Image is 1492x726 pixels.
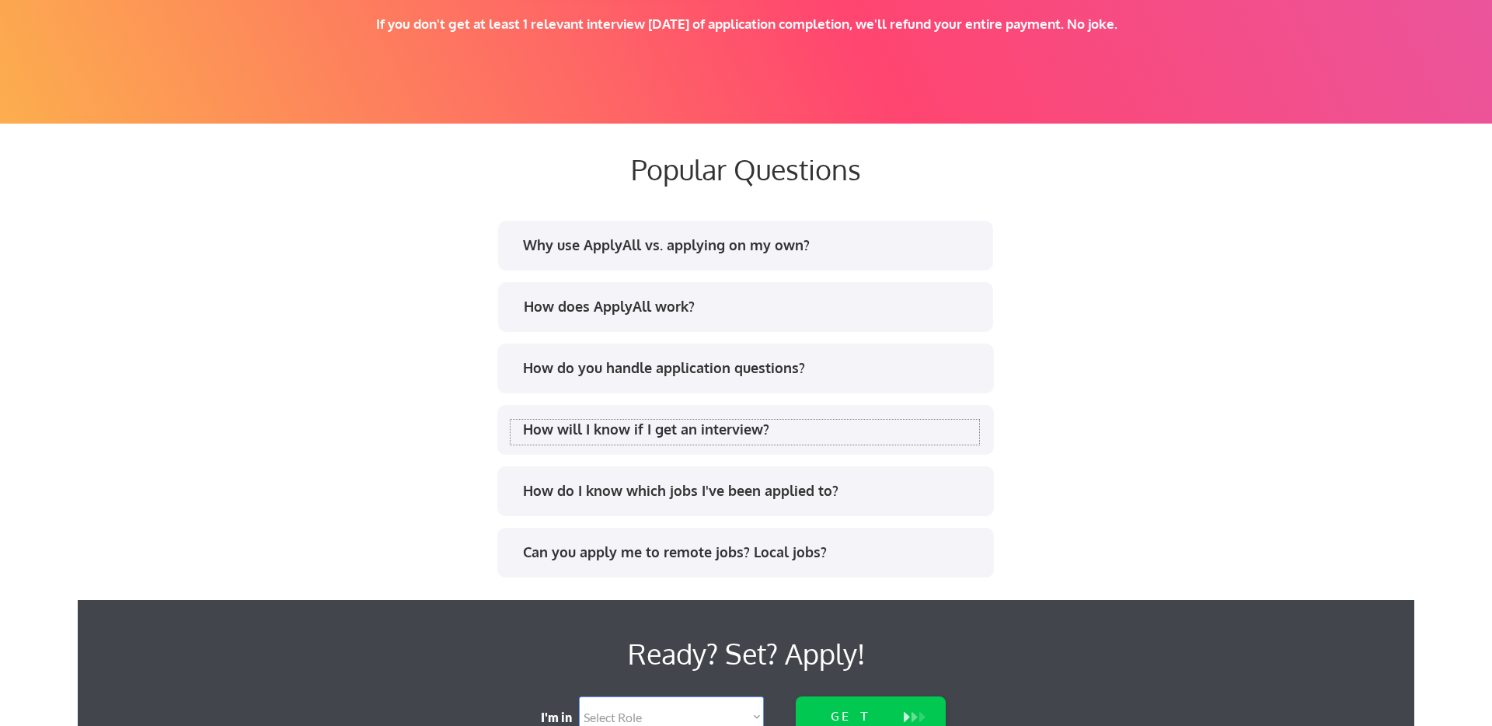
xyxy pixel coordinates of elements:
[270,16,1223,33] div: If you don't get at least 1 relevant interview [DATE] of application completion, we'll refund you...
[523,420,979,439] div: How will I know if I get an interview?
[373,152,1119,186] div: Popular Questions
[524,297,980,316] div: How does ApplyAll work?
[295,631,1197,676] div: Ready? Set? Apply!
[541,709,583,726] div: I'm in
[523,543,979,562] div: Can you apply me to remote jobs? Local jobs?
[523,358,979,378] div: How do you handle application questions?
[523,236,979,255] div: Why use ApplyAll vs. applying on my own?
[523,481,979,501] div: How do I know which jobs I've been applied to?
